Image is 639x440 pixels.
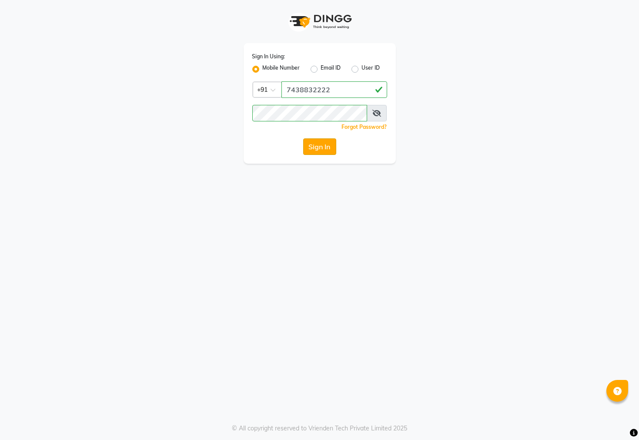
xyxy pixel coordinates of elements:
[281,81,387,98] input: Username
[342,124,387,130] a: Forgot Password?
[263,64,300,74] label: Mobile Number
[321,64,341,74] label: Email ID
[303,138,336,155] button: Sign In
[252,53,285,60] label: Sign In Using:
[252,105,368,121] input: Username
[362,64,380,74] label: User ID
[285,9,355,34] img: logo1.svg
